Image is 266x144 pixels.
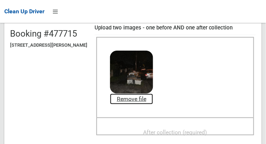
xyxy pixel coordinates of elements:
[4,8,45,15] span: Clean Up Driver
[4,6,45,17] a: Clean Up Driver
[95,25,256,31] h4: Upload two images - one before AND one after collection
[110,94,153,104] a: Remove file
[10,29,87,38] h2: Booking #477715
[143,129,207,136] span: After collection (required)
[10,43,87,48] h5: [STREET_ADDRESS][PERSON_NAME]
